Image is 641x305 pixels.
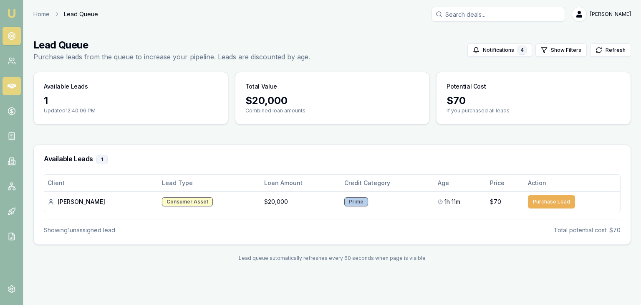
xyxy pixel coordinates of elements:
[432,7,565,22] input: Search deals
[33,38,310,52] h1: Lead Queue
[48,198,155,206] div: [PERSON_NAME]
[528,195,575,208] button: Purchase Lead
[33,52,310,62] p: Purchase leads from the queue to increase your pipeline. Leads are discounted by age.
[44,226,115,234] div: Showing 1 unassigned lead
[447,94,621,107] div: $ 70
[517,46,527,55] div: 4
[7,8,17,18] img: emu-icon-u.png
[44,94,218,107] div: 1
[44,107,218,114] p: Updated 12:40:06 PM
[590,43,631,57] button: Refresh
[447,107,621,114] p: If you purchased all leads
[344,197,368,206] div: Prime
[44,175,159,191] th: Client
[490,198,501,206] span: $70
[162,197,213,206] div: Consumer Asset
[261,191,341,212] td: $20,000
[447,82,486,91] h3: Potential Cost
[96,155,108,164] div: 1
[467,43,532,57] button: Notifications4
[341,175,434,191] th: Credit Category
[590,11,631,18] span: [PERSON_NAME]
[245,107,419,114] p: Combined loan amounts
[487,175,525,191] th: Price
[33,10,98,18] nav: breadcrumb
[33,10,50,18] a: Home
[525,175,620,191] th: Action
[261,175,341,191] th: Loan Amount
[245,82,277,91] h3: Total Value
[444,198,460,206] span: 1h 11m
[554,226,621,234] div: Total potential cost: $70
[434,175,486,191] th: Age
[245,94,419,107] div: $ 20,000
[44,82,88,91] h3: Available Leads
[535,43,587,57] button: Show Filters
[33,255,631,262] div: Lead queue automatically refreshes every 60 seconds when page is visible
[44,155,621,164] h3: Available Leads
[159,175,261,191] th: Lead Type
[64,10,98,18] span: Lead Queue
